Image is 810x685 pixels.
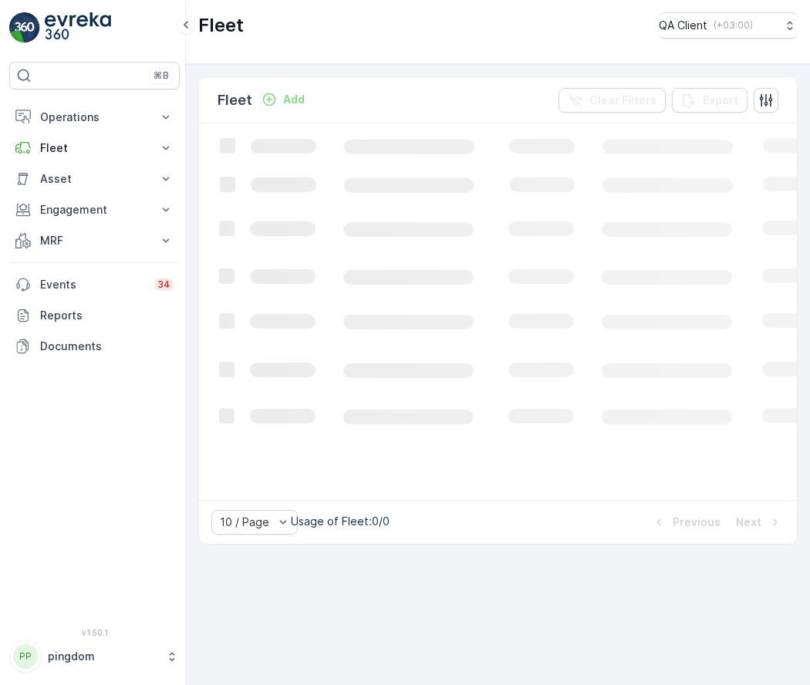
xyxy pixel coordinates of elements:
[9,331,180,362] a: Documents
[40,202,149,218] p: Engagement
[157,278,170,291] p: 34
[589,93,656,108] p: Clear Filters
[40,233,149,248] p: MRF
[9,133,180,164] button: Fleet
[255,90,311,109] button: Add
[650,513,722,531] button: Previous
[9,102,180,133] button: Operations
[154,69,169,82] p: ⌘B
[673,515,721,530] p: Previous
[40,110,149,125] p: Operations
[9,12,40,43] img: logo
[9,194,180,225] button: Engagement
[291,514,390,529] p: Usage of Fleet : 0/0
[9,269,180,300] a: Events34
[45,12,111,43] img: logo_light-DOdMpM7g.png
[283,92,305,107] p: Add
[559,88,666,113] button: Clear Filters
[659,12,798,39] button: QA Client(+03:00)
[703,93,738,108] p: Export
[734,513,785,531] button: Next
[9,628,180,637] span: v 1.50.1
[9,225,180,256] button: MRF
[40,339,174,354] p: Documents
[48,649,158,664] p: pingdom
[9,300,180,331] a: Reports
[9,164,180,194] button: Asset
[40,171,149,187] p: Asset
[9,640,180,673] button: PPpingdom
[40,277,145,292] p: Events
[672,88,748,113] button: Export
[198,13,244,38] p: Fleet
[40,308,174,323] p: Reports
[40,140,149,156] p: Fleet
[659,18,707,33] p: QA Client
[736,515,761,530] p: Next
[218,89,252,111] p: Fleet
[13,644,38,669] div: PP
[714,19,753,32] p: ( +03:00 )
